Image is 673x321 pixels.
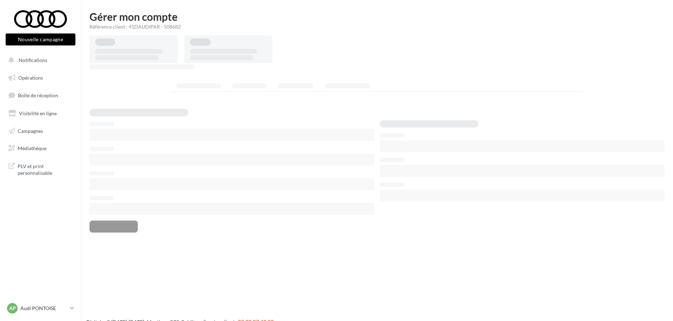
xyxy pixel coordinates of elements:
span: Opérations [18,75,43,81]
span: Notifications [19,57,47,63]
button: Notifications [4,53,74,68]
span: AP [9,305,16,312]
span: PLV et print personnalisable [18,161,73,177]
span: Boîte de réception [18,92,58,98]
a: Opérations [4,70,77,85]
h1: Gérer mon compte [89,11,665,22]
button: Nouvelle campagne [6,33,75,45]
a: Visibilité en ligne [4,106,77,121]
a: PLV et print personnalisable [4,159,77,179]
a: Campagnes [4,124,77,138]
span: Campagnes [18,128,43,134]
p: Audi PONTOISE [20,305,67,312]
span: Médiathèque [18,145,47,151]
span: Visibilité en ligne [19,110,57,116]
a: AP Audi PONTOISE [6,302,75,315]
a: Boîte de réception [4,88,77,103]
div: Référence client : 41DAUDIPAR - 508682 [89,23,665,30]
a: Médiathèque [4,141,77,156]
